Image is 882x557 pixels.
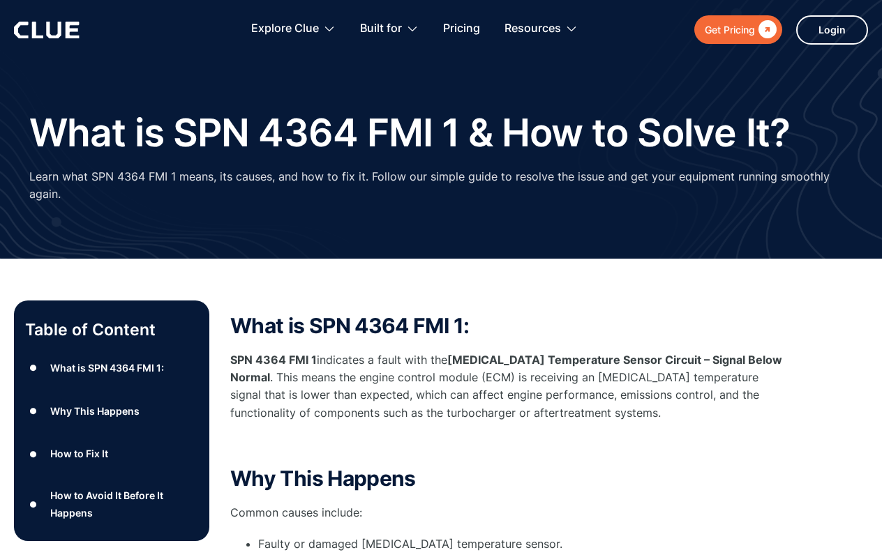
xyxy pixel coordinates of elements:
div: What is SPN 4364 FMI 1: [50,359,164,376]
div: Get Pricing [705,21,755,38]
li: Faulty or damaged [MEDICAL_DATA] temperature sensor. [258,535,788,553]
a: ●What is SPN 4364 FMI 1: [25,358,198,379]
div: ● [25,443,42,464]
p: ‍ [230,436,788,453]
a: Pricing [443,7,480,51]
div: How to Avoid It Before It Happens [50,487,198,521]
div: Built for [360,7,402,51]
p: indicates a fault with the . This means the engine control module (ECM) is receiving an [MEDICAL_... [230,351,788,422]
div: Resources [504,7,578,51]
div: ● [25,358,42,379]
p: Common causes include: [230,504,788,521]
a: Login [796,15,868,45]
strong: [MEDICAL_DATA] Temperature Sensor Circuit – Signal Below Normal [230,353,782,384]
div: Built for [360,7,419,51]
p: Learn what SPN 4364 FMI 1 means, its causes, and how to fix it. Follow our simple guide to resolv... [29,168,853,203]
h1: What is SPN 4364 FMI 1 & How to Solve It? [29,112,790,154]
div: Explore Clue [251,7,336,51]
div: How to Fix It [50,445,108,462]
div: Explore Clue [251,7,319,51]
div: Resources [504,7,561,51]
div:  [755,21,777,38]
strong: What is SPN 4364 FMI 1: [230,313,469,338]
div: ● [25,494,42,514]
div: Why This Happens [50,402,140,420]
a: ●How to Fix It [25,443,198,464]
a: ●Why This Happens [25,401,198,422]
strong: Why This Happens [230,466,416,491]
p: Table of Content [25,319,198,341]
div: ● [25,401,42,422]
a: ●How to Avoid It Before It Happens [25,487,198,521]
a: Get Pricing [694,15,782,44]
strong: SPN 4364 FMI 1 [230,353,317,367]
